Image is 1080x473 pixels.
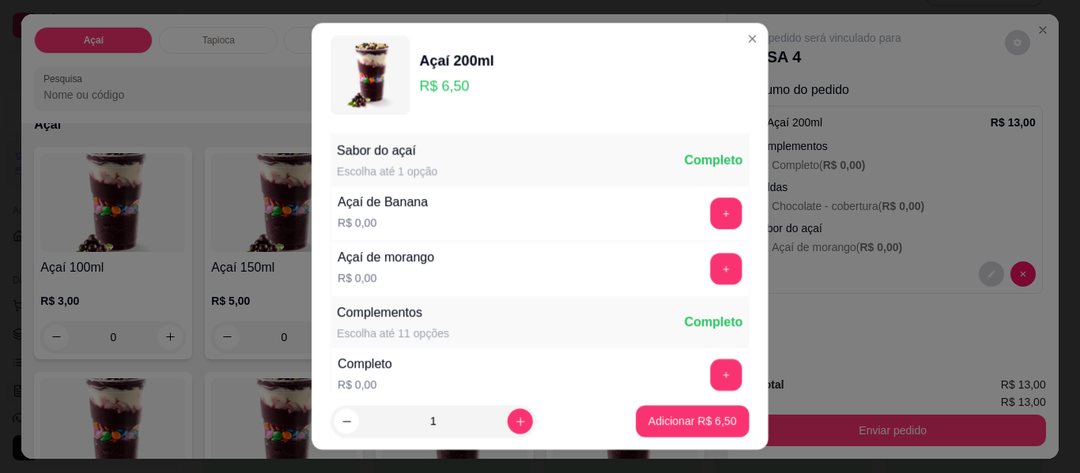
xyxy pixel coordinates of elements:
p: R$ 6,50 [420,75,494,97]
button: add [711,359,742,391]
button: add [711,253,742,285]
button: Close [740,26,765,51]
p: R$ 0,00 [338,216,428,231]
div: Sabor do açaí [337,142,437,161]
div: Complementos [337,303,449,322]
div: Escolha até 1 opção [337,164,437,180]
div: Completo [685,313,743,332]
p: Adicionar R$ 6,50 [648,414,737,430]
p: R$ 0,00 [338,271,434,287]
p: R$ 0,00 [338,377,392,392]
img: product-image [330,36,410,114]
div: Completo [685,152,743,171]
div: Açaí de morango [338,249,434,268]
div: Açaí de Banana [338,193,428,212]
div: Escolha até 11 opções [337,325,449,341]
button: increase-product-quantity [508,409,533,434]
div: Completo [338,355,392,374]
div: Açaí 200ml [420,50,494,72]
button: decrease-product-quantity [334,409,359,434]
button: Adicionar R$ 6,50 [636,406,750,437]
button: add [711,198,742,230]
